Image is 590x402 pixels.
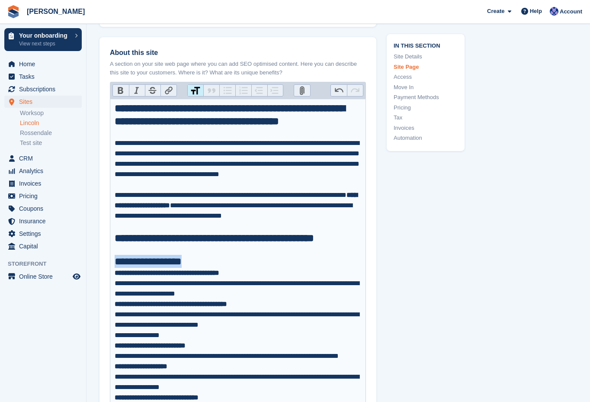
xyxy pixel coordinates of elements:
button: Numbers [235,85,251,96]
a: menu [4,215,82,227]
span: Home [19,58,71,70]
span: Storefront [8,260,86,268]
a: Invoices [394,123,458,132]
button: Increase Level [267,85,283,96]
a: menu [4,240,82,252]
span: Analytics [19,165,71,177]
button: Redo [347,85,363,96]
button: Bullets [219,85,235,96]
p: Your onboarding [19,32,71,39]
a: menu [4,71,82,83]
span: Invoices [19,177,71,190]
span: Insurance [19,215,71,227]
a: menu [4,190,82,202]
button: Quote [203,85,219,96]
a: [PERSON_NAME] [23,4,88,19]
a: menu [4,96,82,108]
a: menu [4,203,82,215]
a: Preview store [71,271,82,282]
span: Coupons [19,203,71,215]
span: Sites [19,96,71,108]
a: Access [394,73,458,81]
a: Worksop [20,109,82,117]
a: menu [4,228,82,240]
img: Joel Isaksson [550,7,558,16]
a: Rossendale [20,129,82,137]
button: Heading [188,85,204,96]
label: About this site [110,48,366,58]
span: Help [530,7,542,16]
span: Create [487,7,504,16]
p: View next steps [19,40,71,48]
a: menu [4,58,82,70]
span: In this section [394,41,458,49]
a: Site Page [394,62,458,71]
button: Link [160,85,176,96]
a: Automation [394,134,458,142]
a: Pricing [394,103,458,112]
a: Site Details [394,52,458,61]
a: Tax [394,113,458,122]
a: Move In [394,83,458,91]
a: menu [4,83,82,95]
a: menu [4,177,82,190]
button: Undo [331,85,347,96]
button: Attach Files [294,85,310,96]
button: Italic [129,85,145,96]
a: Your onboarding View next steps [4,28,82,51]
a: menu [4,270,82,283]
a: Lincoln [20,119,82,127]
img: stora-icon-8386f47178a22dfd0bd8f6a31ec36ba5ce8667c1dd55bd0f319d3a0aa187defe.svg [7,5,20,18]
span: Tasks [19,71,71,83]
button: Strikethrough [145,85,161,96]
span: Pricing [19,190,71,202]
span: Capital [19,240,71,252]
button: Decrease Level [251,85,267,96]
a: menu [4,165,82,177]
span: CRM [19,152,71,164]
span: Online Store [19,270,71,283]
span: Settings [19,228,71,240]
p: A section on your site web page where you can add SEO optimised content. Here you can describe th... [110,60,366,77]
a: Test site [20,139,82,147]
a: menu [4,152,82,164]
button: Bold [113,85,129,96]
span: Account [560,7,582,16]
span: Subscriptions [19,83,71,95]
a: Payment Methods [394,93,458,102]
